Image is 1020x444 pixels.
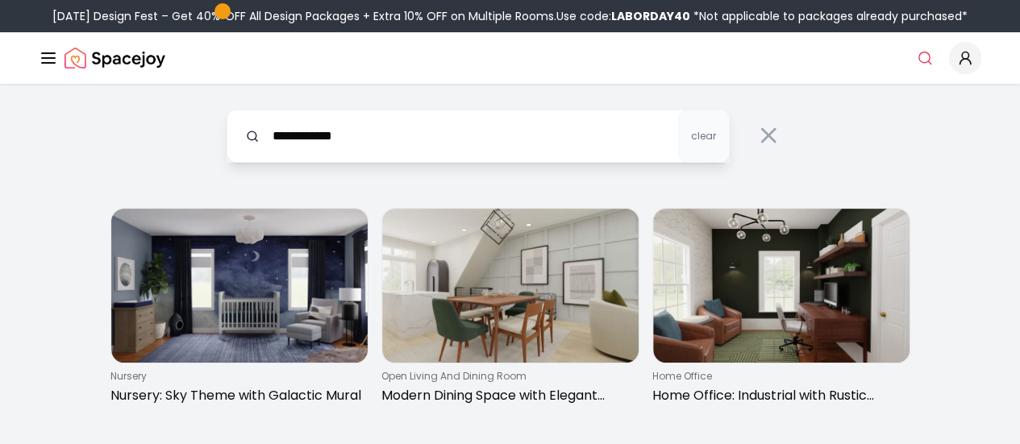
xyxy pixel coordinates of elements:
a: Modern Dining Space with Elegant Chairs & Walnut Accentsopen living and dining roomModern Dining ... [381,208,639,412]
img: Modern Dining Space with Elegant Chairs & Walnut Accents [382,209,639,363]
div: [DATE] Design Fest – Get 40% OFF All Design Packages + Extra 10% OFF on Multiple Rooms. [52,8,968,24]
img: Home Office: Industrial with Rustic Accents [653,209,910,363]
p: Nursery: Sky Theme with Galactic Mural [110,386,362,405]
span: Use code: [556,8,690,24]
span: clear [691,130,716,143]
p: nursery [110,370,362,383]
a: Home Office: Industrial with Rustic Accentshome officeHome Office: Industrial with Rustic Accents [652,208,910,412]
b: LABORDAY40 [611,8,690,24]
p: Modern Dining Space with Elegant Chairs & Walnut Accents [381,386,633,405]
button: clear [678,110,730,163]
nav: Global [39,32,981,84]
img: Nursery: Sky Theme with Galactic Mural [111,209,368,363]
a: Nursery: Sky Theme with Galactic MuralnurseryNursery: Sky Theme with Galactic Mural [110,208,368,412]
img: Spacejoy Logo [65,42,165,74]
p: open living and dining room [381,370,633,383]
span: *Not applicable to packages already purchased* [690,8,968,24]
p: Home Office: Industrial with Rustic Accents [652,386,904,405]
a: Spacejoy [65,42,165,74]
p: home office [652,370,904,383]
